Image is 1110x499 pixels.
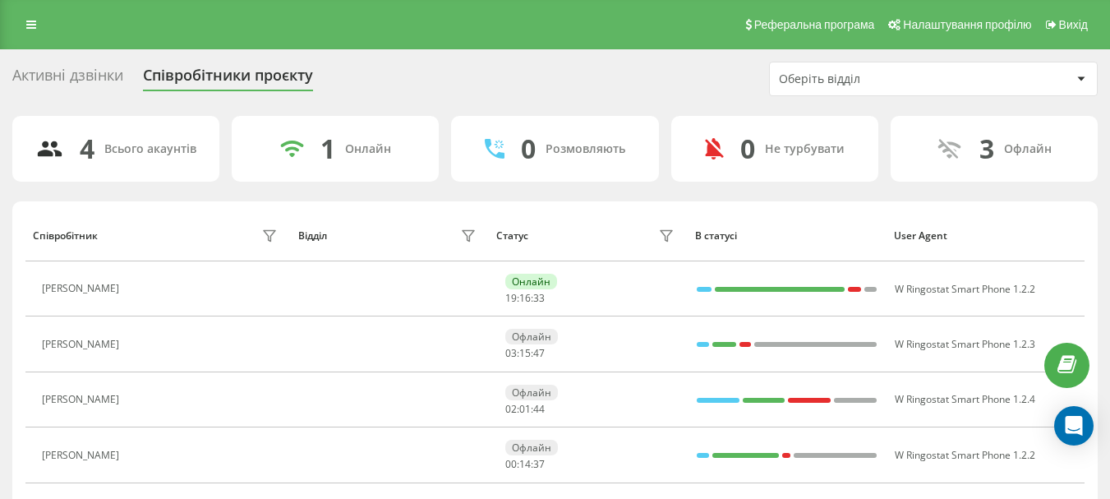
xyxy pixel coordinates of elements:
[143,67,313,92] div: Співробітники проєкту
[779,72,975,86] div: Оберіть відділ
[765,142,845,156] div: Не турбувати
[895,282,1035,296] span: W Ringostat Smart Phone 1.2.2
[533,457,545,471] span: 37
[740,133,755,164] div: 0
[505,385,558,400] div: Офлайн
[1054,406,1094,446] div: Open Intercom Messenger
[505,402,517,416] span: 02
[42,339,123,350] div: [PERSON_NAME]
[298,230,327,242] div: Відділ
[104,142,196,156] div: Всього акаунтів
[519,291,531,305] span: 16
[521,133,536,164] div: 0
[533,402,545,416] span: 44
[519,402,531,416] span: 01
[894,230,1077,242] div: User Agent
[33,230,98,242] div: Співробітник
[505,457,517,471] span: 00
[519,457,531,471] span: 14
[505,346,517,360] span: 03
[903,18,1031,31] span: Налаштування профілю
[546,142,625,156] div: Розмовляють
[42,394,123,405] div: [PERSON_NAME]
[533,291,545,305] span: 33
[505,440,558,455] div: Офлайн
[320,133,335,164] div: 1
[979,133,994,164] div: 3
[505,459,545,470] div: : :
[754,18,875,31] span: Реферальна програма
[505,348,545,359] div: : :
[505,329,558,344] div: Офлайн
[12,67,123,92] div: Активні дзвінки
[42,283,123,294] div: [PERSON_NAME]
[496,230,528,242] div: Статус
[80,133,94,164] div: 4
[895,337,1035,351] span: W Ringostat Smart Phone 1.2.3
[519,346,531,360] span: 15
[505,293,545,304] div: : :
[695,230,878,242] div: В статусі
[505,404,545,415] div: : :
[895,392,1035,406] span: W Ringostat Smart Phone 1.2.4
[345,142,391,156] div: Онлайн
[505,291,517,305] span: 19
[533,346,545,360] span: 47
[895,448,1035,462] span: W Ringostat Smart Phone 1.2.2
[42,450,123,461] div: [PERSON_NAME]
[505,274,557,289] div: Онлайн
[1004,142,1052,156] div: Офлайн
[1059,18,1088,31] span: Вихід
